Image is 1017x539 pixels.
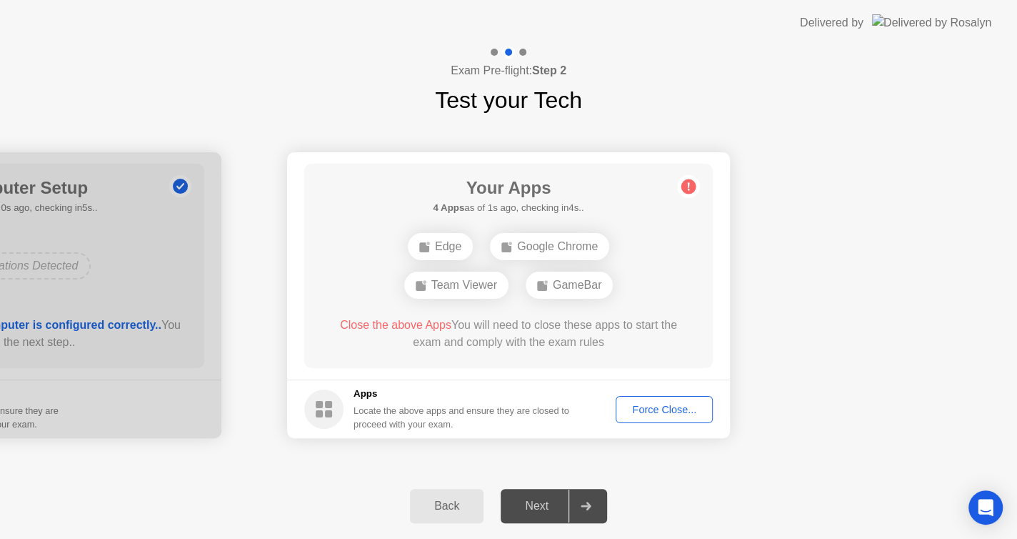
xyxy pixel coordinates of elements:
span: Close the above Apps [340,319,451,331]
button: Force Close... [616,396,713,423]
b: Step 2 [532,64,566,76]
div: Next [505,500,568,513]
div: Delivered by [800,14,863,31]
h5: Apps [354,387,570,401]
div: You will need to close these apps to start the exam and comply with the exam rules [325,317,693,351]
div: Locate the above apps and ensure they are closed to proceed with your exam. [354,404,570,431]
button: Next [501,489,607,523]
div: Open Intercom Messenger [968,490,1003,525]
div: Edge [408,233,473,260]
div: Back [414,500,479,513]
h5: as of 1s ago, checking in4s.. [433,201,583,215]
div: Force Close... [621,404,708,415]
h1: Test your Tech [435,83,582,117]
button: Back [410,489,484,523]
div: Google Chrome [490,233,609,260]
h4: Exam Pre-flight: [451,62,566,79]
h1: Your Apps [433,175,583,201]
div: Team Viewer [404,272,508,299]
img: Delivered by Rosalyn [872,14,991,31]
div: GameBar [526,272,613,299]
b: 4 Apps [433,202,464,213]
